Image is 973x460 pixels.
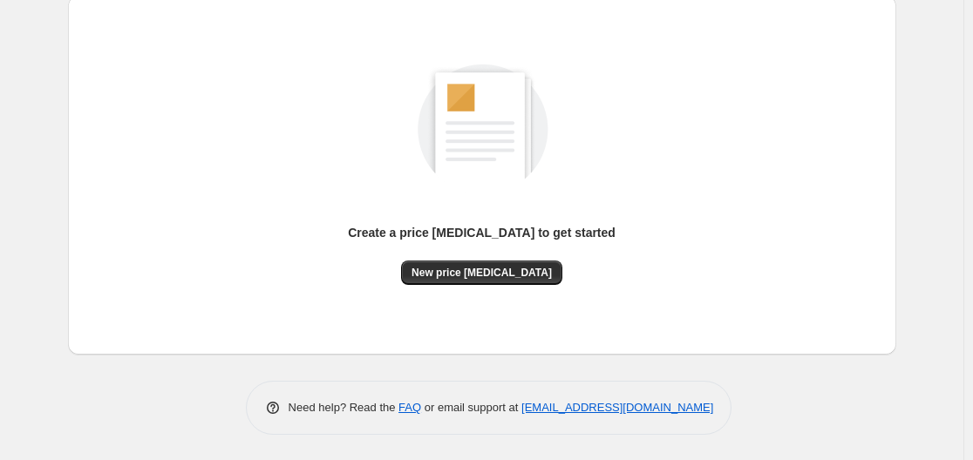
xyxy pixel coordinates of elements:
[348,224,616,241] p: Create a price [MEDICAL_DATA] to get started
[521,401,713,414] a: [EMAIL_ADDRESS][DOMAIN_NAME]
[289,401,399,414] span: Need help? Read the
[398,401,421,414] a: FAQ
[412,266,552,280] span: New price [MEDICAL_DATA]
[421,401,521,414] span: or email support at
[401,260,562,285] button: New price [MEDICAL_DATA]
